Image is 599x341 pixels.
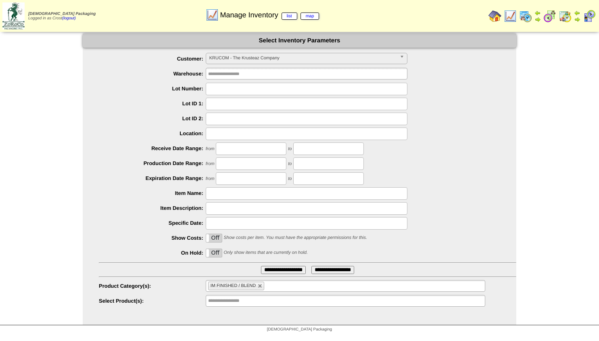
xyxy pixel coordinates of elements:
[574,16,580,23] img: arrowright.gif
[62,16,76,21] a: (logout)
[301,13,319,20] a: map
[99,190,206,196] label: Item Name:
[206,146,215,151] span: from
[534,16,541,23] img: arrowright.gif
[99,56,206,62] label: Customer:
[559,10,572,23] img: calendarinout.gif
[206,176,215,181] span: from
[206,234,222,243] div: OnOff
[99,220,206,226] label: Specific Date:
[99,145,206,151] label: Receive Date Range:
[534,10,541,16] img: arrowleft.gif
[99,100,206,107] label: Lot ID 1:
[99,175,206,181] label: Expiration Date Range:
[83,33,516,48] div: Select Inventory Parameters
[99,71,206,77] label: Warehouse:
[99,205,206,211] label: Item Description:
[209,53,397,63] span: KRUCOM - The Krusteaz Company
[99,130,206,136] label: Location:
[288,176,292,181] span: to
[543,10,556,23] img: calendarblend.gif
[220,11,319,19] span: Manage Inventory
[223,235,367,240] span: Show costs per item. You must have the appropriate permissions for this.
[206,234,222,242] label: Off
[99,250,206,256] label: On Hold:
[28,12,96,16] span: [DEMOGRAPHIC_DATA] Packaging
[223,250,307,255] span: Only show items that are currently on hold.
[519,10,532,23] img: calendarprod.gif
[206,8,219,21] img: line_graph.gif
[99,115,206,121] label: Lot ID 2:
[2,2,25,29] img: zoroco-logo-small.webp
[267,327,332,332] span: [DEMOGRAPHIC_DATA] Packaging
[574,10,580,16] img: arrowleft.gif
[282,13,297,20] a: list
[99,235,206,241] label: Show Costs:
[488,10,501,23] img: home.gif
[99,298,206,304] label: Select Product(s):
[288,146,292,151] span: to
[206,249,222,257] label: Off
[99,283,206,289] label: Product Category(s):
[504,10,517,23] img: line_graph.gif
[28,12,96,21] span: Logged in as Crost
[583,10,596,23] img: calendarcustomer.gif
[211,283,256,288] span: IM FINISHED / BLEND
[206,161,215,166] span: from
[206,249,222,257] div: OnOff
[99,160,206,166] label: Production Date Range:
[288,161,292,166] span: to
[99,86,206,92] label: Lot Number:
